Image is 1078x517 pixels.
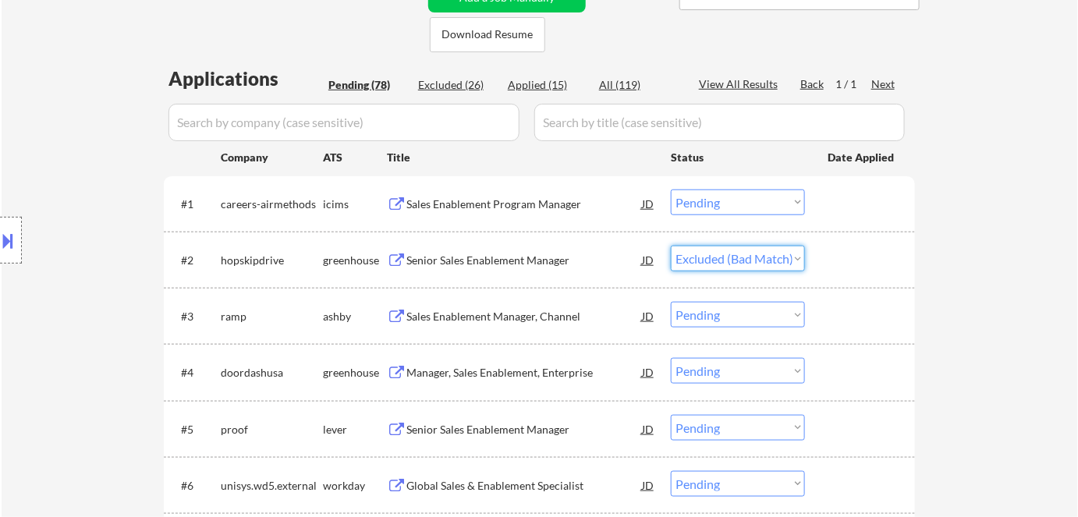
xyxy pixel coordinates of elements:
div: ATS [323,150,387,165]
div: JD [640,189,656,218]
div: proof [221,422,323,437]
div: Global Sales & Enablement Specialist [406,478,642,494]
div: Back [800,76,825,92]
div: Excluded (26) [418,77,496,93]
div: 1 / 1 [835,76,871,92]
div: View All Results [699,76,782,92]
div: Applications [168,69,323,88]
div: unisys.wd5.external [221,478,323,494]
div: Senior Sales Enablement Manager [406,422,642,437]
div: icims [323,197,387,212]
input: Search by title (case sensitive) [534,104,905,141]
div: JD [640,246,656,274]
div: Date Applied [828,150,896,165]
div: JD [640,302,656,330]
input: Search by company (case sensitive) [168,104,519,141]
div: Manager, Sales Enablement, Enterprise [406,365,642,381]
div: JD [640,358,656,386]
div: Applied (15) [508,77,586,93]
div: #5 [181,422,208,437]
div: greenhouse [323,365,387,381]
div: #6 [181,478,208,494]
div: lever [323,422,387,437]
div: All (119) [599,77,677,93]
button: Download Resume [430,17,545,52]
div: JD [640,471,656,499]
div: greenhouse [323,253,387,268]
div: Senior Sales Enablement Manager [406,253,642,268]
div: Pending (78) [328,77,406,93]
div: Sales Enablement Program Manager [406,197,642,212]
div: ashby [323,309,387,324]
div: Sales Enablement Manager, Channel [406,309,642,324]
div: Next [871,76,896,92]
div: workday [323,478,387,494]
div: Title [387,150,656,165]
div: JD [640,415,656,443]
div: Status [671,143,805,171]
